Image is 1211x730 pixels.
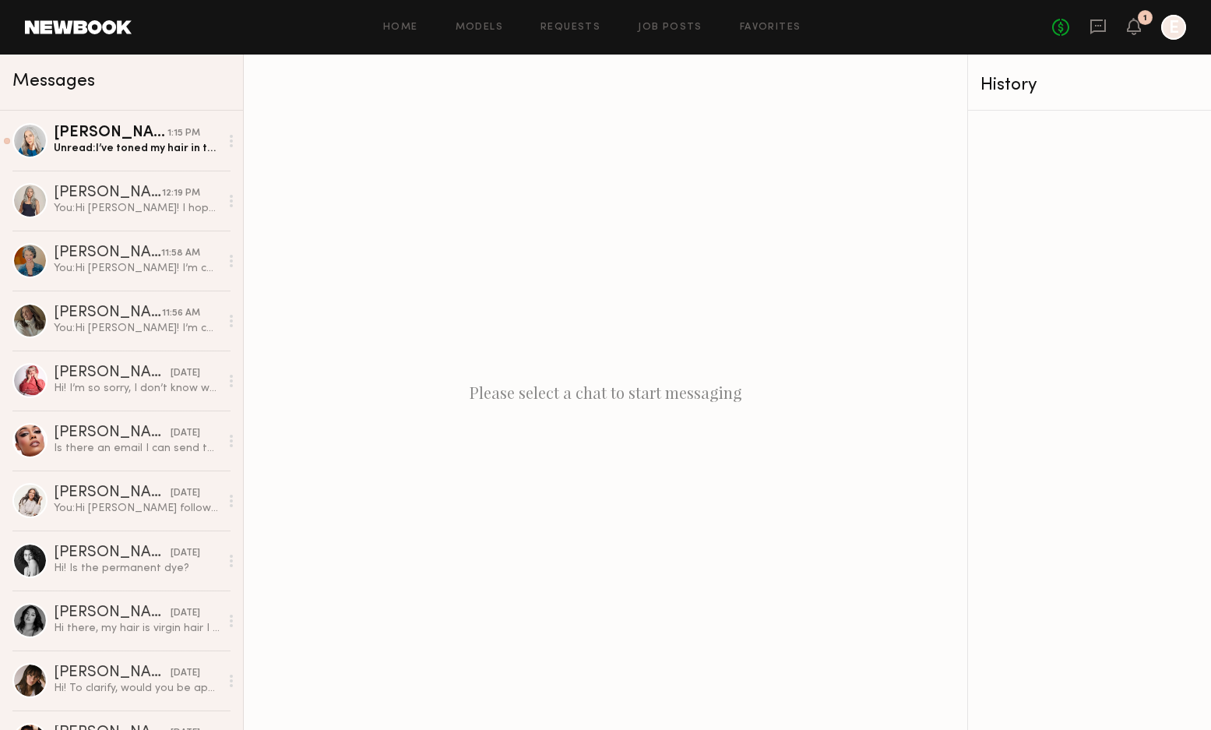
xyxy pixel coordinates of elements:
div: Hi! I’m so sorry, I don’t know why but I was logged out and had not seen your message until just ... [54,381,220,396]
div: Please select a chat to start messaging [244,55,967,730]
div: [PERSON_NAME] [54,245,161,261]
a: Home [383,23,418,33]
div: [PERSON_NAME] [54,125,167,141]
div: [PERSON_NAME] [54,665,171,681]
div: 11:56 AM [162,306,200,321]
a: Job Posts [638,23,702,33]
div: [DATE] [171,366,200,381]
div: 1:15 PM [167,126,200,141]
a: Models [456,23,503,33]
a: Requests [540,23,600,33]
div: You: Hi [PERSON_NAME]! I hope all is well! I wanted to reach back out to you because I’m casting ... [54,201,220,216]
div: Is there an email I can send the video to I can’t attach on here thank you! :) [54,441,220,456]
div: 1 [1143,14,1147,23]
div: History [980,76,1199,94]
div: [PERSON_NAME] [54,605,171,621]
div: Hi! Is the permanent dye? [54,561,220,576]
div: Hi there, my hair is virgin hair I don’t dye it , I only maintain in through cuts , I don’t wear ... [54,621,220,636]
div: [PERSON_NAME] [54,305,162,321]
span: Messages [12,72,95,90]
div: [DATE] [171,486,200,501]
div: You: Hi [PERSON_NAME]! I’m casting for a lifestyle content shoot with Age Beautiful [DATE][DATE] ... [54,321,220,336]
div: [DATE] [171,426,200,441]
a: Favorites [740,23,801,33]
div: You: Hi [PERSON_NAME]! I’m casting for a lifestyle content shoot with Age Beautiful [DATE][DATE] ... [54,261,220,276]
div: Hi! To clarify, would you be applying dye to my hair and would it be semi-permanent, temporary or... [54,681,220,696]
div: You: Hi [PERSON_NAME] following up :) [54,501,220,516]
div: [PERSON_NAME] [54,425,171,441]
div: [PERSON_NAME] [54,545,171,561]
div: Unread: I’ve toned my hair in the past myself to cut the brassiness and to brighten. Is that the ... [54,141,220,156]
div: [DATE] [171,546,200,561]
div: [PERSON_NAME] [54,485,171,501]
div: [PERSON_NAME] [54,365,171,381]
div: 12:19 PM [162,186,200,201]
div: [DATE] [171,606,200,621]
a: E [1161,15,1186,40]
div: [DATE] [171,666,200,681]
div: 11:58 AM [161,246,200,261]
div: [PERSON_NAME] [54,185,162,201]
